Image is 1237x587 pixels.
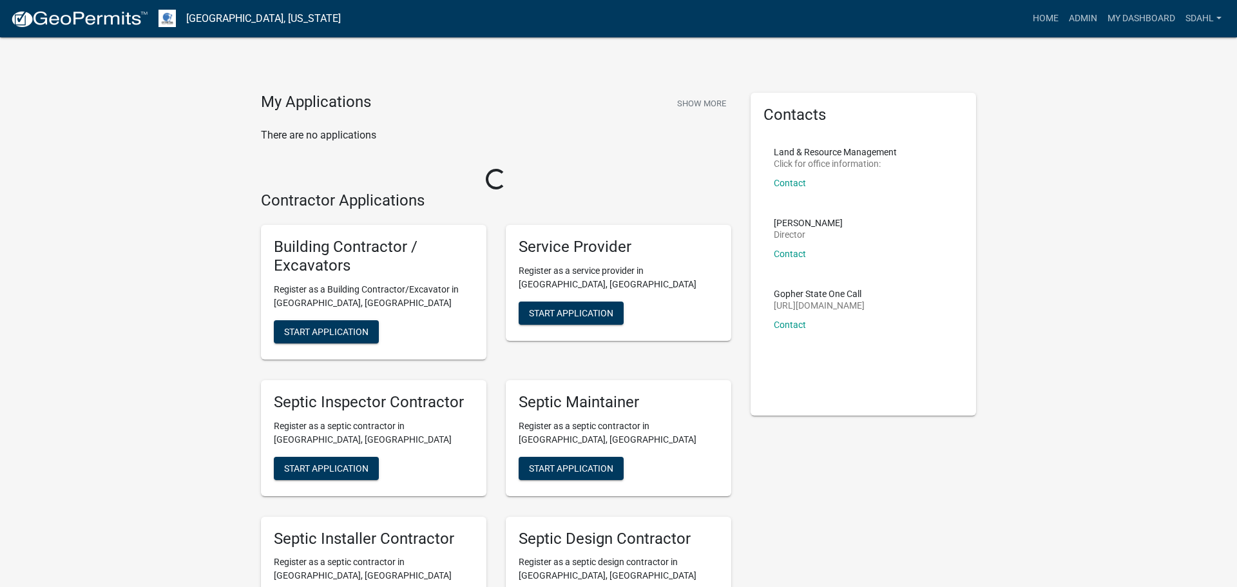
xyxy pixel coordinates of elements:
span: Start Application [529,308,613,318]
h5: Septic Maintainer [519,393,718,412]
p: Register as a service provider in [GEOGRAPHIC_DATA], [GEOGRAPHIC_DATA] [519,264,718,291]
h5: Septic Installer Contractor [274,530,474,548]
span: Start Application [284,463,369,473]
p: Register as a septic contractor in [GEOGRAPHIC_DATA], [GEOGRAPHIC_DATA] [519,419,718,447]
h5: Septic Inspector Contractor [274,393,474,412]
a: My Dashboard [1102,6,1180,31]
p: Director [774,230,843,239]
a: Contact [774,320,806,330]
p: There are no applications [261,128,731,143]
h4: Contractor Applications [261,191,731,210]
h5: Service Provider [519,238,718,256]
button: Start Application [274,320,379,343]
p: Register as a septic contractor in [GEOGRAPHIC_DATA], [GEOGRAPHIC_DATA] [274,555,474,582]
h5: Septic Design Contractor [519,530,718,548]
p: Land & Resource Management [774,148,897,157]
button: Start Application [519,457,624,480]
p: Register as a Building Contractor/Excavator in [GEOGRAPHIC_DATA], [GEOGRAPHIC_DATA] [274,283,474,310]
h4: My Applications [261,93,371,112]
p: [PERSON_NAME] [774,218,843,227]
img: Otter Tail County, Minnesota [158,10,176,27]
h5: Contacts [763,106,963,124]
a: Home [1028,6,1064,31]
p: Gopher State One Call [774,289,865,298]
button: Start Application [519,302,624,325]
a: Contact [774,178,806,188]
a: sdahl [1180,6,1227,31]
span: Start Application [284,326,369,336]
h5: Building Contractor / Excavators [274,238,474,275]
button: Show More [672,93,731,114]
a: [GEOGRAPHIC_DATA], [US_STATE] [186,8,341,30]
p: [URL][DOMAIN_NAME] [774,301,865,310]
p: Click for office information: [774,159,897,168]
span: Start Application [529,463,613,473]
p: Register as a septic design contractor in [GEOGRAPHIC_DATA], [GEOGRAPHIC_DATA] [519,555,718,582]
a: Contact [774,249,806,259]
p: Register as a septic contractor in [GEOGRAPHIC_DATA], [GEOGRAPHIC_DATA] [274,419,474,447]
button: Start Application [274,457,379,480]
a: Admin [1064,6,1102,31]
